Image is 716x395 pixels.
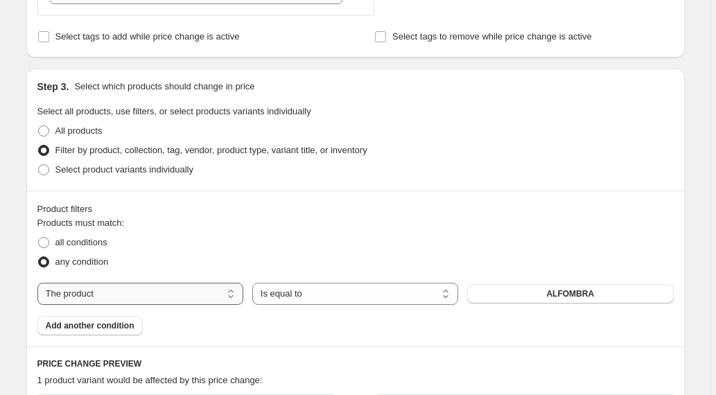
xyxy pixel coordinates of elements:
span: any condition [55,256,109,267]
span: Select product variants individually [55,164,193,175]
div: Product filters [37,202,674,216]
button: Add another condition [37,316,143,335]
button: ALFOMBRA [467,284,673,304]
span: Select tags to add while price change is active [55,31,240,42]
span: Add another condition [46,320,134,331]
span: Select all products, use filters, or select products variants individually [37,106,311,116]
span: ALFOMBRA [546,288,594,299]
span: Products must match: [37,218,125,228]
span: Filter by product, collection, tag, vendor, product type, variant title, or inventory [55,145,367,155]
p: Select which products should change in price [74,80,254,94]
span: All products [55,125,103,136]
span: Select tags to remove while price change is active [392,31,592,42]
span: all conditions [55,237,107,247]
span: 1 product variant would be affected by this price change: [37,375,263,385]
h2: Step 3. [37,80,69,94]
h6: PRICE CHANGE PREVIEW [37,358,674,369]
